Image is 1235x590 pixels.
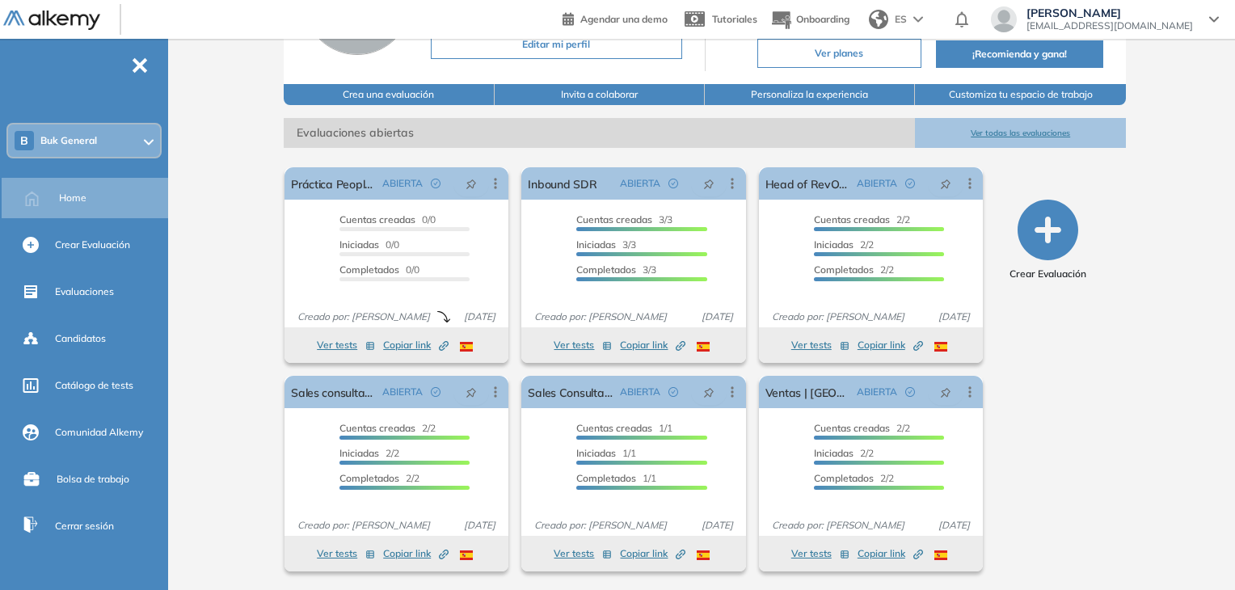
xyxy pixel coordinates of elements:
[857,385,897,399] span: ABIERTA
[431,30,681,59] button: Editar mi perfil
[580,13,668,25] span: Agendar una demo
[765,376,850,408] a: Ventas | [GEOGRAPHIC_DATA]
[668,387,678,397] span: check-circle
[457,310,502,324] span: [DATE]
[928,171,963,196] button: pushpin
[668,179,678,188] span: check-circle
[554,335,612,355] button: Ver tests
[576,447,636,459] span: 1/1
[905,387,915,397] span: check-circle
[383,338,449,352] span: Copiar link
[431,179,440,188] span: check-circle
[55,331,106,346] span: Candidatos
[765,310,911,324] span: Creado por: [PERSON_NAME]
[339,238,399,251] span: 0/0
[814,447,854,459] span: Iniciadas
[1009,267,1086,281] span: Crear Evaluación
[339,422,436,434] span: 2/2
[858,335,923,355] button: Copiar link
[814,213,890,225] span: Cuentas creadas
[940,177,951,190] span: pushpin
[936,40,1103,68] button: ¡Recomienda y gana!
[383,335,449,355] button: Copiar link
[757,39,922,68] button: Ver planes
[576,263,656,276] span: 3/3
[55,519,114,533] span: Cerrar sesión
[339,472,419,484] span: 2/2
[576,472,656,484] span: 1/1
[691,379,727,405] button: pushpin
[3,11,100,31] img: Logo
[915,118,1125,148] button: Ver todas las evaluaciones
[576,238,636,251] span: 3/3
[697,342,710,352] img: ESP
[528,376,613,408] a: Sales Consultant
[339,263,419,276] span: 0/0
[431,387,440,397] span: check-circle
[940,386,951,398] span: pushpin
[620,176,660,191] span: ABIERTA
[317,335,375,355] button: Ver tests
[691,171,727,196] button: pushpin
[770,2,849,37] button: Onboarding
[291,310,436,324] span: Creado por: [PERSON_NAME]
[814,447,874,459] span: 2/2
[932,310,976,324] span: [DATE]
[697,550,710,560] img: ESP
[576,472,636,484] span: Completados
[576,213,672,225] span: 3/3
[695,310,740,324] span: [DATE]
[460,342,473,352] img: ESP
[1026,6,1193,19] span: [PERSON_NAME]
[59,191,86,205] span: Home
[932,518,976,533] span: [DATE]
[858,544,923,563] button: Copiar link
[339,238,379,251] span: Iniciadas
[814,238,874,251] span: 2/2
[57,472,129,487] span: Bolsa de trabajo
[814,422,890,434] span: Cuentas creadas
[1154,512,1235,590] div: Widget de chat
[703,177,714,190] span: pushpin
[339,447,399,459] span: 2/2
[291,518,436,533] span: Creado por: [PERSON_NAME]
[928,379,963,405] button: pushpin
[705,84,915,105] button: Personaliza la experiencia
[765,518,911,533] span: Creado por: [PERSON_NAME]
[869,10,888,29] img: world
[858,546,923,561] span: Copiar link
[460,550,473,560] img: ESP
[528,310,673,324] span: Creado por: [PERSON_NAME]
[55,284,114,299] span: Evaluaciones
[383,544,449,563] button: Copiar link
[55,238,130,252] span: Crear Evaluación
[528,518,673,533] span: Creado por: [PERSON_NAME]
[905,179,915,188] span: check-circle
[284,84,494,105] button: Crea una evaluación
[620,338,685,352] span: Copiar link
[895,12,907,27] span: ES
[55,378,133,393] span: Catálogo de tests
[915,84,1125,105] button: Customiza tu espacio de trabajo
[453,171,489,196] button: pushpin
[1009,200,1086,281] button: Crear Evaluación
[814,422,910,434] span: 2/2
[339,213,436,225] span: 0/0
[814,213,910,225] span: 2/2
[339,472,399,484] span: Completados
[791,544,849,563] button: Ver tests
[383,546,449,561] span: Copiar link
[576,238,616,251] span: Iniciadas
[857,176,897,191] span: ABIERTA
[703,386,714,398] span: pushpin
[814,238,854,251] span: Iniciadas
[457,518,502,533] span: [DATE]
[55,425,143,440] span: Comunidad Alkemy
[466,386,477,398] span: pushpin
[814,472,894,484] span: 2/2
[1154,512,1235,590] iframe: Chat Widget
[814,263,874,276] span: Completados
[814,263,894,276] span: 2/2
[453,379,489,405] button: pushpin
[317,544,375,563] button: Ver tests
